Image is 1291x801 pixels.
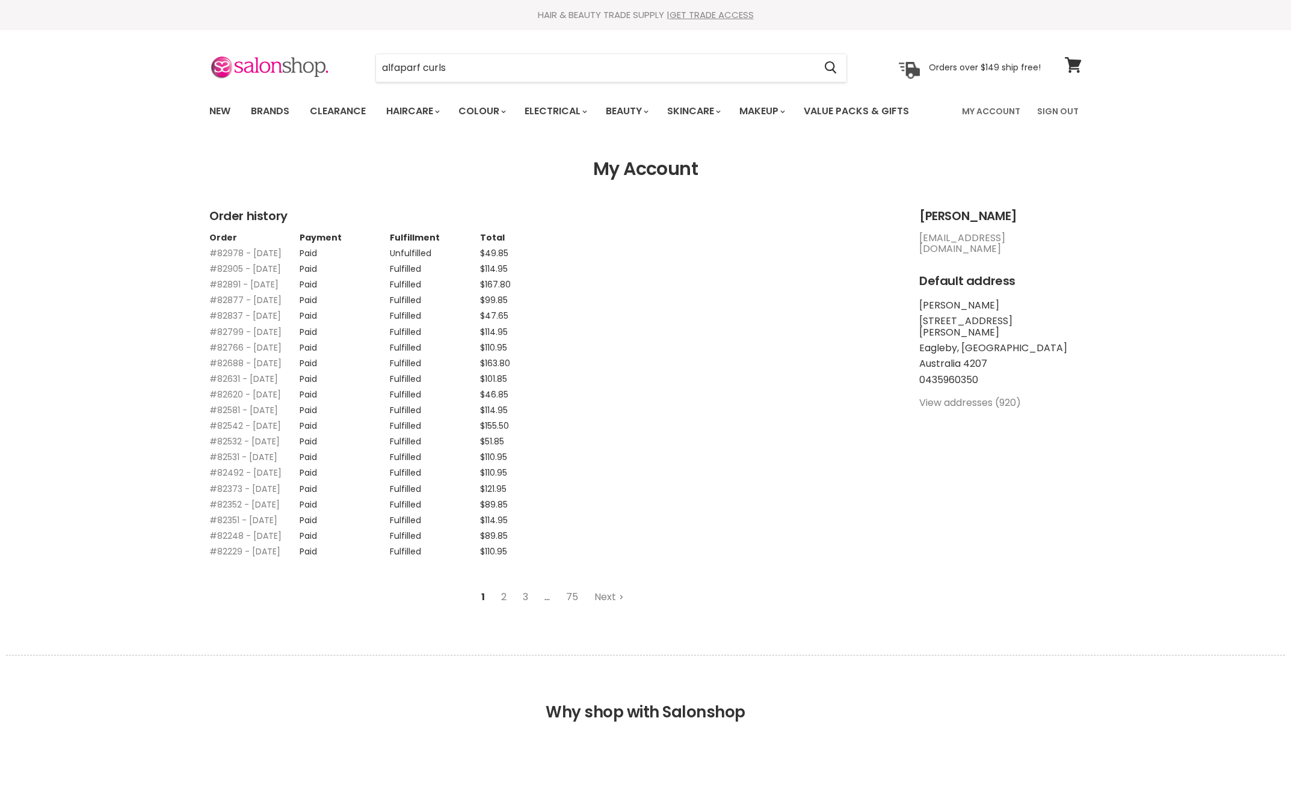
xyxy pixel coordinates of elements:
[209,247,282,259] a: #82978 - [DATE]
[495,586,513,608] a: Go to page 2
[919,375,1082,385] li: 0435960350
[480,342,507,354] span: $110.95
[480,263,508,275] span: $114.95
[390,541,480,556] td: Fulfilled
[480,278,511,290] span: $167.80
[480,545,507,557] span: $110.95
[209,326,282,338] a: #82799 - [DATE]
[480,247,508,259] span: $49.85
[300,494,390,509] td: Paid
[559,586,585,608] a: Go to page 75
[194,94,1097,129] nav: Main
[390,321,480,337] td: Fulfilled
[300,541,390,556] td: Paid
[492,745,493,746] img: png;base64,iVBORw0KGgoAAAANSUhEUgAAAAEAAAABCAQAAAC1HAwCAAAAC0lEQVR42mNkYAAAAAYAAjCB0C8AAAAASUVORK...
[480,435,504,447] span: $51.85
[449,99,513,124] a: Colour
[480,451,507,463] span: $110.95
[209,545,280,557] a: #82229 - [DATE]
[390,384,480,399] td: Fulfilled
[475,586,491,608] span: 1
[919,231,1005,256] a: [EMAIL_ADDRESS][DOMAIN_NAME]
[209,499,280,511] a: #82352 - [DATE]
[209,373,278,385] a: #82631 - [DATE]
[194,9,1097,21] div: HAIR & BEAUTY TRADE SUPPLY |
[475,586,491,608] li: Page 1
[300,509,390,525] td: Paid
[516,586,535,608] a: Go to page 3
[815,54,846,82] button: Search
[200,99,239,124] a: New
[300,415,390,431] td: Paid
[390,462,480,477] td: Fulfilled
[390,233,480,242] th: Fulfillment
[209,451,277,463] a: #82531 - [DATE]
[390,446,480,462] td: Fulfilled
[300,399,390,415] td: Paid
[209,294,282,306] a: #82877 - [DATE]
[919,316,1082,338] li: [STREET_ADDRESS][PERSON_NAME]
[658,99,728,124] a: Skincare
[209,483,280,495] a: #82373 - [DATE]
[480,294,508,306] span: $99.85
[919,209,1082,223] h2: [PERSON_NAME]
[597,99,656,124] a: Beauty
[516,99,594,124] a: Electrical
[480,420,509,432] span: $155.50
[209,357,282,369] a: #82688 - [DATE]
[209,404,278,416] a: #82581 - [DATE]
[300,368,390,384] td: Paid
[300,242,390,258] td: Paid
[795,99,918,124] a: Value Packs & Gifts
[390,494,480,509] td: Fulfilled
[913,745,914,746] img: png;base64,iVBORw0KGgoAAAANSUhEUgAAAAEAAAABCAQAAAC1HAwCAAAAC0lEQVR42mNkYAAAAAYAAjCB0C8AAAAASUVORK...
[300,431,390,446] td: Paid
[376,54,815,82] input: Search
[209,514,277,526] a: #82351 - [DATE]
[390,258,480,274] td: Fulfilled
[919,343,1082,354] li: Eagleby, [GEOGRAPHIC_DATA]
[955,99,1028,124] a: My Account
[209,263,281,275] a: #82905 - [DATE]
[480,404,508,416] span: $114.95
[390,509,480,525] td: Fulfilled
[390,274,480,289] td: Fulfilled
[390,242,480,258] td: Unfulfilled
[209,586,895,608] nav: Pagination
[480,530,508,542] span: $89.85
[300,274,390,289] td: Paid
[209,435,280,447] a: #82532 - [DATE]
[390,368,480,384] td: Fulfilled
[480,514,508,526] span: $114.95
[919,396,1021,410] a: View addresses (920)
[390,399,480,415] td: Fulfilled
[300,289,390,305] td: Paid
[209,159,1082,180] h1: My Account
[300,305,390,321] td: Paid
[670,8,754,21] a: GET TRADE ACCESS
[300,525,390,541] td: Paid
[929,62,1041,73] p: Orders over $149 ship free!
[390,478,480,494] td: Fulfilled
[209,233,300,242] th: Order
[919,358,1082,369] li: Australia 4207
[919,274,1082,288] h2: Default address
[209,530,282,542] a: #82248 - [DATE]
[480,326,508,338] span: $114.95
[390,525,480,541] td: Fulfilled
[538,586,556,608] span: …
[480,467,507,479] span: $110.95
[480,388,508,400] span: $46.85
[919,300,1082,311] li: [PERSON_NAME]
[300,352,390,368] td: Paid
[300,478,390,494] td: Paid
[300,321,390,337] td: Paid
[480,373,507,385] span: $101.85
[209,342,282,354] a: #82766 - [DATE]
[242,99,298,124] a: Brands
[300,233,390,242] th: Payment
[390,415,480,431] td: Fulfilled
[480,310,508,322] span: $47.65
[300,384,390,399] td: Paid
